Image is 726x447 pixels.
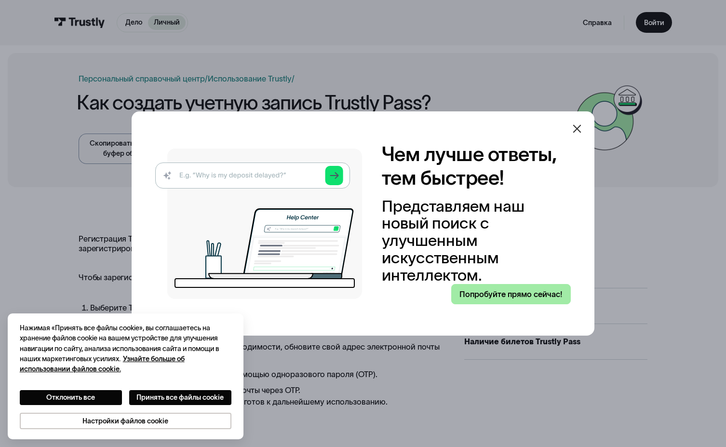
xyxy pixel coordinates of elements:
div: Представляем наш новый поиск с улучшенным искусственным интеллектом. [382,198,571,284]
div: Конфиденциальность [20,323,231,430]
button: Настройки файлов cookie [20,413,231,429]
button: Отклонить все [20,390,122,405]
h2: Чем лучше ответы, тем быстрее! [382,143,571,190]
a: Попробуйте прямо сейчас! [451,284,571,305]
button: Принять все файлы cookie [129,390,232,405]
div: Нажимая «Принять все файлы cookie», вы соглашаетесь на хранение файлов cookie на вашем устройстве... [20,323,231,375]
div: Баннер с файлами cookie [8,313,243,439]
